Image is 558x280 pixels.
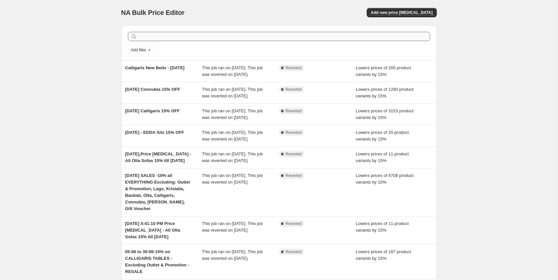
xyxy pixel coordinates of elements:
[125,249,189,274] span: 05-06 to 30-06-15% on CALLIGARIS TABLES - Excluding Outlet & Promotion - RESALE
[356,65,411,77] span: Lowers prices of 200 product variants by 15%
[202,249,263,261] span: This job ran on [DATE]. This job was reverted on [DATE].
[286,221,302,226] span: Reverted
[121,9,185,16] span: NA Bulk Price Editor
[286,87,302,92] span: Reverted
[356,151,409,163] span: Lowers prices of 11 product variants by 15%
[286,151,302,157] span: Reverted
[356,221,409,233] span: Lowers prices of 11 product variants by 15%
[367,8,436,17] button: Add new price [MEDICAL_DATA]
[286,173,302,178] span: Reverted
[125,130,184,135] span: [DATE] - EDDA Sits 15% OFF
[286,65,302,71] span: Reverted
[125,87,180,92] span: [DATE] Connubia 15% OFF
[125,151,191,163] span: [DATE],Price [MEDICAL_DATA] - All Olta Sofas 15% till [DATE]
[286,108,302,114] span: Reverted
[202,130,263,141] span: This job ran on [DATE]. This job was reverted on [DATE].
[356,87,414,98] span: Lowers prices of 1280 product variants by 15%
[128,46,154,54] button: Add filter
[125,65,185,70] span: Calligaris New Beds - [DATE]
[356,173,414,185] span: Lowers prices of 6708 product variants by 10%
[202,221,263,233] span: This job ran on [DATE]. This job was reverted on [DATE].
[356,249,411,261] span: Lowers prices of 187 product variants by 15%
[125,173,190,211] span: [DATE] SALES -10% all EVERYTHING Excluding: Outlet & Promotion, Lago, Kristalia, Baobab, Olta, Ca...
[286,130,302,135] span: Reverted
[202,173,263,185] span: This job ran on [DATE]. This job was reverted on [DATE].
[356,108,414,120] span: Lowers prices of 3153 product variants by 15%
[356,130,409,141] span: Lowers prices of 20 product variants by 15%
[202,151,263,163] span: This job ran on [DATE]. This job was reverted on [DATE].
[131,47,146,53] span: Add filter
[125,108,180,113] span: [DATE] Calligaris 15% OFF
[125,221,180,239] span: [DATE] 4:41:10 PM Price [MEDICAL_DATA] - All Olta Sofas 15% till [DATE]
[202,108,263,120] span: This job ran on [DATE]. This job was reverted on [DATE].
[202,87,263,98] span: This job ran on [DATE]. This job was reverted on [DATE].
[202,65,263,77] span: This job ran on [DATE]. This job was reverted on [DATE].
[371,10,432,15] span: Add new price [MEDICAL_DATA]
[286,249,302,254] span: Reverted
